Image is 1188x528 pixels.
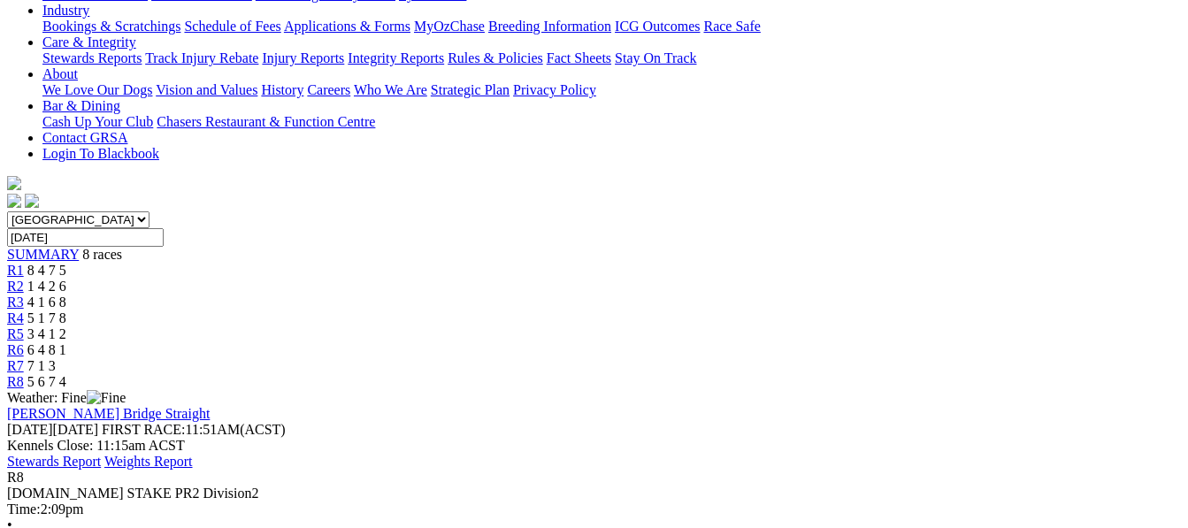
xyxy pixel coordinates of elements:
[7,194,21,208] img: facebook.svg
[25,194,39,208] img: twitter.svg
[7,247,79,262] a: SUMMARY
[261,82,303,97] a: History
[27,310,66,325] span: 5 1 7 8
[7,406,210,421] a: [PERSON_NAME] Bridge Straight
[7,501,1181,517] div: 2:09pm
[42,66,78,81] a: About
[7,279,24,294] a: R2
[156,82,257,97] a: Vision and Values
[82,247,122,262] span: 8 races
[157,114,375,129] a: Chasers Restaurant & Function Centre
[448,50,543,65] a: Rules & Policies
[7,438,1181,454] div: Kennels Close: 11:15am ACST
[703,19,760,34] a: Race Safe
[27,342,66,357] span: 6 4 8 1
[87,390,126,406] img: Fine
[42,19,180,34] a: Bookings & Scratchings
[27,358,56,373] span: 7 1 3
[7,228,164,247] input: Select date
[615,19,700,34] a: ICG Outcomes
[7,422,98,437] span: [DATE]
[27,295,66,310] span: 4 1 6 8
[513,82,596,97] a: Privacy Policy
[27,279,66,294] span: 1 4 2 6
[348,50,444,65] a: Integrity Reports
[42,19,1181,34] div: Industry
[42,82,152,97] a: We Love Our Dogs
[7,263,24,278] a: R1
[414,19,485,34] a: MyOzChase
[7,422,53,437] span: [DATE]
[7,374,24,389] a: R8
[42,114,1181,130] div: Bar & Dining
[27,326,66,341] span: 3 4 1 2
[7,390,126,405] span: Weather: Fine
[27,263,66,278] span: 8 4 7 5
[102,422,185,437] span: FIRST RACE:
[7,326,24,341] a: R5
[184,19,280,34] a: Schedule of Fees
[262,50,344,65] a: Injury Reports
[42,130,127,145] a: Contact GRSA
[42,3,89,18] a: Industry
[7,358,24,373] a: R7
[284,19,410,34] a: Applications & Forms
[7,501,41,517] span: Time:
[42,82,1181,98] div: About
[7,176,21,190] img: logo-grsa-white.png
[488,19,611,34] a: Breeding Information
[431,82,510,97] a: Strategic Plan
[354,82,427,97] a: Who We Are
[42,98,120,113] a: Bar & Dining
[7,295,24,310] a: R3
[7,310,24,325] a: R4
[7,470,24,485] span: R8
[7,342,24,357] a: R6
[27,374,66,389] span: 5 6 7 4
[7,454,101,469] a: Stewards Report
[307,82,350,97] a: Careers
[42,34,136,50] a: Care & Integrity
[42,146,159,161] a: Login To Blackbook
[7,486,1181,501] div: [DOMAIN_NAME] STAKE PR2 Division2
[42,50,1181,66] div: Care & Integrity
[42,50,142,65] a: Stewards Reports
[42,114,153,129] a: Cash Up Your Club
[615,50,696,65] a: Stay On Track
[145,50,258,65] a: Track Injury Rebate
[547,50,611,65] a: Fact Sheets
[102,422,286,437] span: 11:51AM(ACST)
[104,454,193,469] a: Weights Report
